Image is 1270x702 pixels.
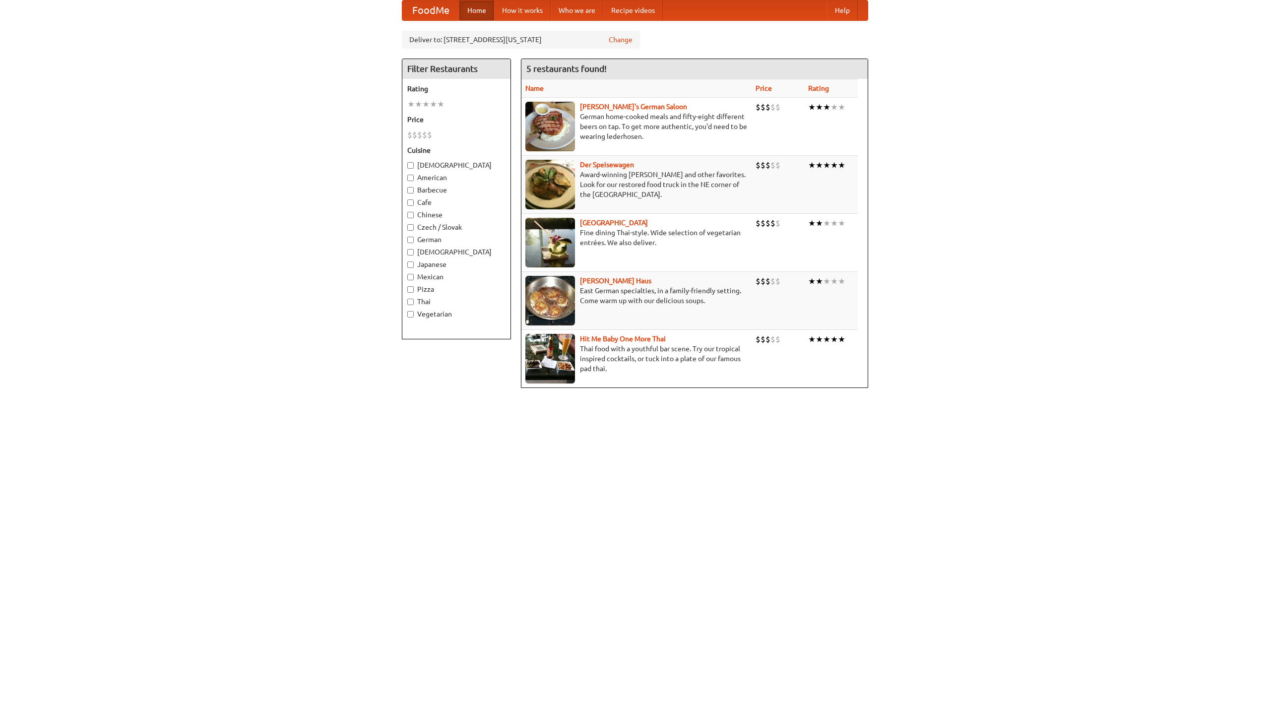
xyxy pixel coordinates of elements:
li: ★ [838,334,845,345]
li: ★ [823,102,830,113]
input: Thai [407,299,414,305]
li: $ [770,218,775,229]
a: Home [459,0,494,20]
input: Vegetarian [407,311,414,318]
li: ★ [415,99,422,110]
label: Japanese [407,259,506,269]
li: $ [770,160,775,171]
p: Thai food with a youthful bar scene. Try our tropical inspired cocktails, or tuck into a plate of... [525,344,748,374]
li: ★ [830,334,838,345]
li: $ [427,129,432,140]
li: $ [765,160,770,171]
p: East German specialties, in a family-friendly setting. Come warm up with our delicious soups. [525,286,748,306]
a: [GEOGRAPHIC_DATA] [580,219,648,227]
li: $ [765,276,770,287]
li: ★ [422,99,430,110]
img: satay.jpg [525,218,575,267]
label: [DEMOGRAPHIC_DATA] [407,160,506,170]
li: ★ [830,276,838,287]
li: ★ [838,160,845,171]
li: $ [775,334,780,345]
label: Pizza [407,284,506,294]
ng-pluralize: 5 restaurants found! [526,64,607,73]
input: Czech / Slovak [407,224,414,231]
label: Mexican [407,272,506,282]
li: $ [417,129,422,140]
a: Recipe videos [603,0,663,20]
p: German home-cooked meals and fifty-eight different beers on tap. To get more authentic, you'd nee... [525,112,748,141]
li: $ [761,160,765,171]
a: [PERSON_NAME]'s German Saloon [580,103,687,111]
li: $ [765,334,770,345]
div: Deliver to: [STREET_ADDRESS][US_STATE] [402,31,640,49]
li: ★ [816,276,823,287]
img: esthers.jpg [525,102,575,151]
li: ★ [816,160,823,171]
label: Czech / Slovak [407,222,506,232]
li: ★ [823,218,830,229]
li: $ [765,218,770,229]
p: Award-winning [PERSON_NAME] and other favorites. Look for our restored food truck in the NE corne... [525,170,748,199]
li: $ [775,276,780,287]
li: ★ [830,102,838,113]
li: $ [422,129,427,140]
li: ★ [830,160,838,171]
li: $ [756,102,761,113]
h5: Cuisine [407,145,506,155]
li: ★ [823,334,830,345]
input: Barbecue [407,187,414,193]
li: $ [756,160,761,171]
a: Hit Me Baby One More Thai [580,335,666,343]
li: $ [761,218,765,229]
li: ★ [830,218,838,229]
li: ★ [437,99,444,110]
a: Price [756,84,772,92]
li: ★ [816,218,823,229]
li: ★ [838,276,845,287]
li: ★ [808,218,816,229]
li: ★ [838,218,845,229]
label: German [407,235,506,245]
img: kohlhaus.jpg [525,276,575,325]
li: ★ [407,99,415,110]
li: $ [765,102,770,113]
li: ★ [838,102,845,113]
p: Fine dining Thai-style. Wide selection of vegetarian entrées. We also deliver. [525,228,748,248]
a: How it works [494,0,551,20]
li: $ [756,218,761,229]
a: [PERSON_NAME] Haus [580,277,651,285]
li: $ [756,334,761,345]
label: Thai [407,297,506,307]
a: Name [525,84,544,92]
input: German [407,237,414,243]
h5: Rating [407,84,506,94]
li: $ [761,276,765,287]
label: Chinese [407,210,506,220]
label: [DEMOGRAPHIC_DATA] [407,247,506,257]
input: Chinese [407,212,414,218]
li: $ [770,102,775,113]
input: American [407,175,414,181]
input: Cafe [407,199,414,206]
li: ★ [823,160,830,171]
a: Der Speisewagen [580,161,634,169]
li: ★ [430,99,437,110]
input: Mexican [407,274,414,280]
li: $ [761,102,765,113]
li: $ [407,129,412,140]
a: Who we are [551,0,603,20]
li: $ [775,160,780,171]
li: $ [775,218,780,229]
li: $ [761,334,765,345]
li: $ [770,334,775,345]
img: speisewagen.jpg [525,160,575,209]
li: $ [775,102,780,113]
input: [DEMOGRAPHIC_DATA] [407,249,414,255]
input: Pizza [407,286,414,293]
input: Japanese [407,261,414,268]
h5: Price [407,115,506,125]
li: ★ [808,276,816,287]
